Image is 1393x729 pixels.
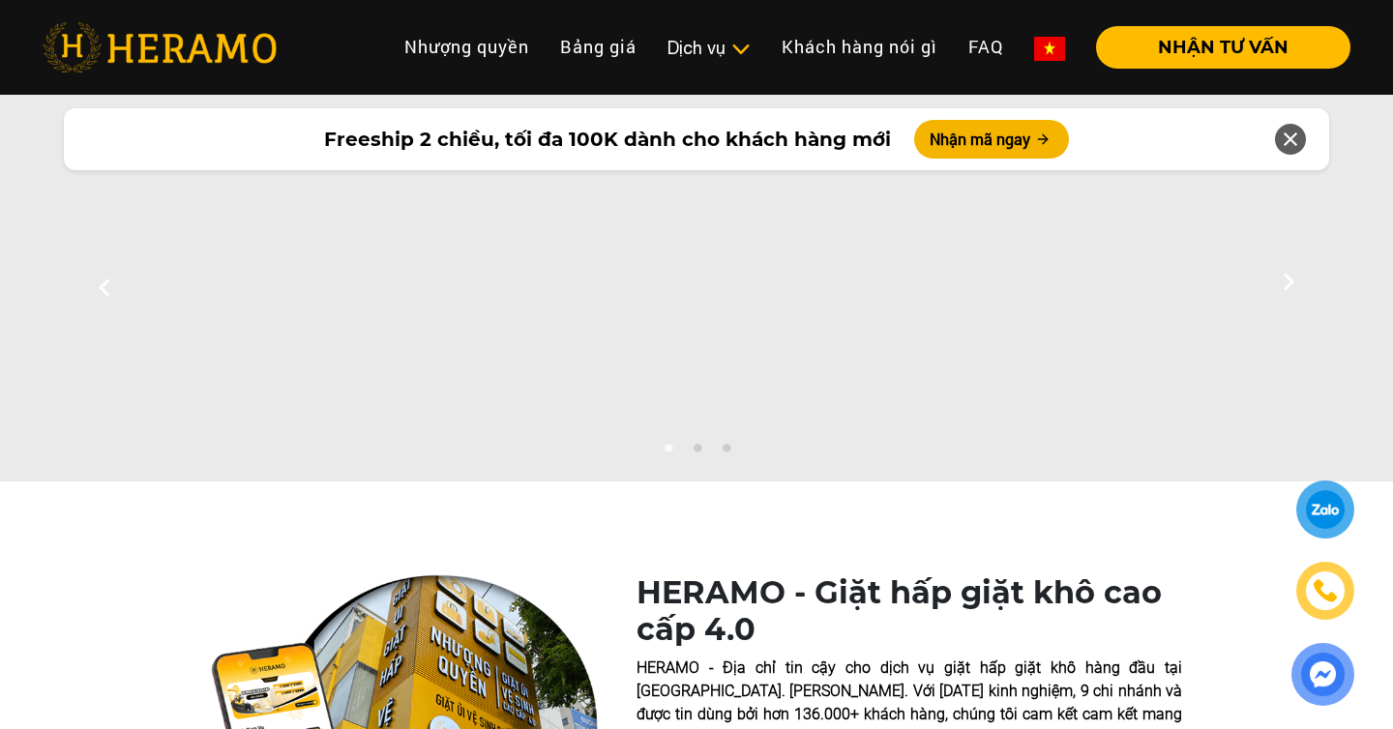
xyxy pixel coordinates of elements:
[730,40,751,59] img: subToggleIcon
[324,125,891,154] span: Freeship 2 chiều, tối đa 100K dành cho khách hàng mới
[1034,37,1065,61] img: vn-flag.png
[637,574,1182,649] h1: HERAMO - Giặt hấp giặt khô cao cấp 4.0
[1096,26,1350,69] button: NHẬN TƯ VẤN
[1311,577,1339,605] img: phone-icon
[687,443,706,462] button: 2
[766,26,953,68] a: Khách hàng nói gì
[953,26,1019,68] a: FAQ
[389,26,545,68] a: Nhượng quyền
[716,443,735,462] button: 3
[914,120,1069,159] button: Nhận mã ngay
[545,26,652,68] a: Bảng giá
[658,443,677,462] button: 1
[43,22,277,73] img: heramo-logo.png
[1299,565,1351,617] a: phone-icon
[1081,39,1350,56] a: NHẬN TƯ VẤN
[667,35,751,61] div: Dịch vụ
